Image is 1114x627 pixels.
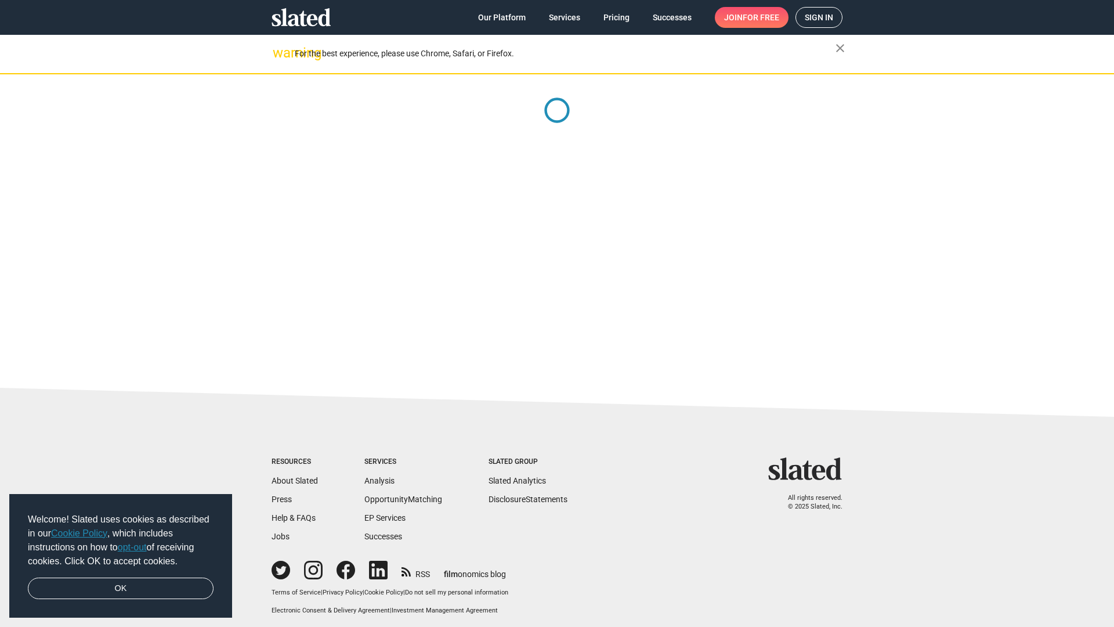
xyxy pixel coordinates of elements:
[272,495,292,504] a: Press
[743,7,779,28] span: for free
[603,7,630,28] span: Pricing
[295,46,835,62] div: For the best experience, please use Chrome, Safari, or Firefox.
[795,7,842,28] a: Sign in
[392,607,498,614] a: Investment Management Agreement
[805,8,833,27] span: Sign in
[272,513,316,522] a: Help & FAQs
[776,494,842,511] p: All rights reserved. © 2025 Slated, Inc.
[51,528,107,538] a: Cookie Policy
[272,476,318,485] a: About Slated
[364,495,442,504] a: OpportunityMatching
[833,41,847,55] mat-icon: close
[364,457,442,467] div: Services
[724,7,779,28] span: Join
[273,46,287,60] mat-icon: warning
[118,542,147,552] a: opt-out
[405,589,508,597] button: Do not sell my personal information
[321,589,323,596] span: |
[403,589,405,596] span: |
[489,476,546,485] a: Slated Analytics
[489,495,567,504] a: DisclosureStatements
[489,457,567,467] div: Slated Group
[364,476,395,485] a: Analysis
[478,7,526,28] span: Our Platform
[469,7,535,28] a: Our Platform
[272,457,318,467] div: Resources
[364,532,402,541] a: Successes
[549,7,580,28] span: Services
[272,532,290,541] a: Jobs
[643,7,701,28] a: Successes
[9,494,232,618] div: cookieconsent
[540,7,589,28] a: Services
[364,589,403,596] a: Cookie Policy
[272,607,390,614] a: Electronic Consent & Delivery Agreement
[444,570,458,579] span: film
[272,589,321,596] a: Terms of Service
[594,7,639,28] a: Pricing
[444,560,506,580] a: filmonomics blog
[323,589,363,596] a: Privacy Policy
[28,513,214,568] span: Welcome! Slated uses cookies as described in our , which includes instructions on how to of recei...
[402,562,430,580] a: RSS
[390,607,392,614] span: |
[28,578,214,600] a: dismiss cookie message
[363,589,364,596] span: |
[364,513,406,522] a: EP Services
[715,7,789,28] a: Joinfor free
[653,7,692,28] span: Successes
